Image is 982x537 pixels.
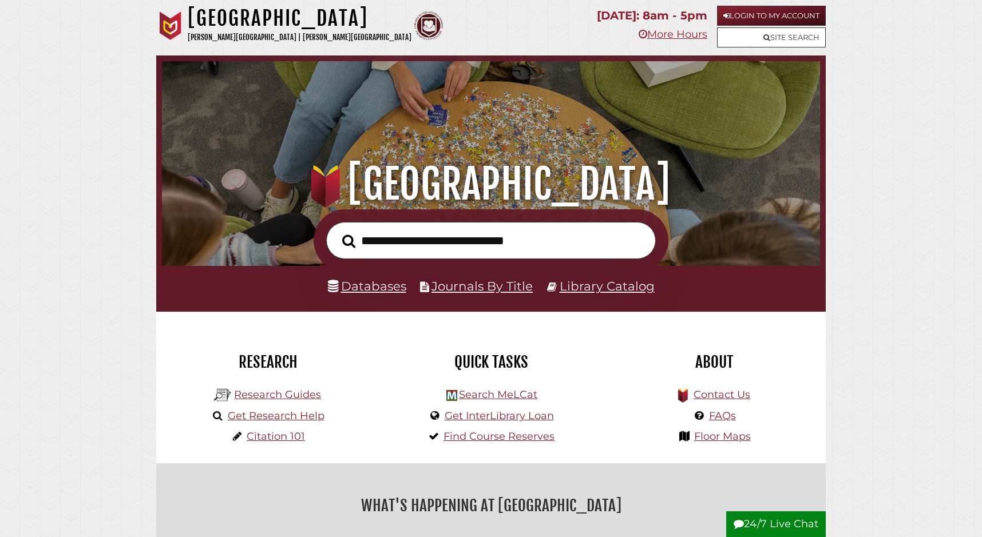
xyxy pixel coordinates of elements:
a: Journals By Title [431,279,533,293]
a: Citation 101 [247,430,305,443]
a: Get Research Help [228,409,324,422]
a: Get InterLibrary Loan [445,409,554,422]
img: Hekman Library Logo [446,390,457,401]
button: Search [336,231,361,252]
a: FAQs [709,409,736,422]
a: Contact Us [694,388,750,401]
h2: Quick Tasks [388,352,594,372]
a: Find Course Reserves [444,430,555,443]
a: Search MeLCat [459,388,537,401]
img: Calvin Theological Seminary [414,11,443,40]
a: More Hours [639,28,707,41]
a: Databases [328,279,406,293]
i: Search [342,234,355,248]
a: Research Guides [234,388,321,401]
p: [DATE]: 8am - 5pm [597,6,707,26]
h2: Research [165,352,371,372]
a: Floor Maps [694,430,751,443]
h2: What's Happening at [GEOGRAPHIC_DATA] [165,492,817,519]
img: Calvin University [156,11,185,40]
a: Library Catalog [560,279,655,293]
a: Site Search [717,27,826,47]
h2: About [611,352,817,372]
h1: [GEOGRAPHIC_DATA] [177,159,806,209]
a: Login to My Account [717,6,826,26]
h1: [GEOGRAPHIC_DATA] [188,6,411,31]
p: [PERSON_NAME][GEOGRAPHIC_DATA] | [PERSON_NAME][GEOGRAPHIC_DATA] [188,31,411,44]
img: Hekman Library Logo [214,387,231,404]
